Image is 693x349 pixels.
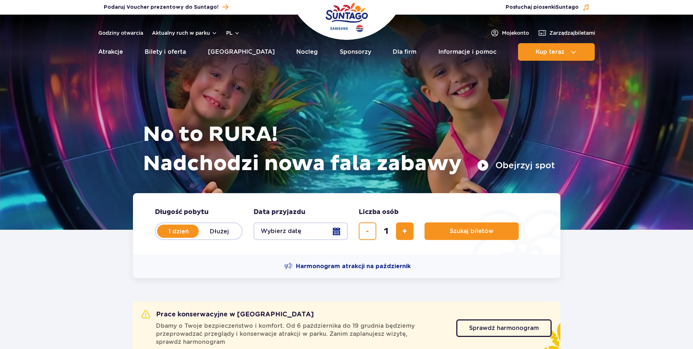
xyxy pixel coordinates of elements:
[133,193,560,255] form: Planowanie wizyty w Park of Poland
[98,43,123,61] a: Atrakcje
[145,43,186,61] a: Bilety i oferta
[226,29,240,37] button: pl
[340,43,371,61] a: Sponsorzy
[438,43,496,61] a: Informacje i pomoc
[98,29,143,37] a: Godziny otwarcia
[158,224,199,239] label: 1 dzień
[424,222,519,240] button: Szukaj biletów
[156,322,448,346] span: Dbamy o Twoje bezpieczeństwo i komfort. Od 6 października do 19 grudnia będziemy przeprowadzać pr...
[254,222,348,240] button: Wybierz datę
[477,160,555,171] button: Obejrzyj spot
[469,325,539,331] span: Sprawdź harmonogram
[518,43,595,61] button: Kup teraz
[450,228,494,234] span: Szukaj biletów
[549,29,595,37] span: Zarządzaj biletami
[456,319,552,337] a: Sprawdź harmonogram
[506,4,579,11] span: Posłuchaj piosenki
[359,222,376,240] button: usuń bilet
[538,29,595,37] a: Zarządzajbiletami
[143,120,555,179] h1: No to RURA! Nadchodzi nowa fala zabawy
[393,43,416,61] a: Dla firm
[296,262,411,270] span: Harmonogram atrakcji na październik
[556,5,579,10] span: Suntago
[490,29,529,37] a: Mojekonto
[155,208,209,217] span: Długość pobytu
[359,208,399,217] span: Liczba osób
[396,222,414,240] button: dodaj bilet
[506,4,590,11] button: Posłuchaj piosenkiSuntago
[502,29,529,37] span: Moje konto
[208,43,275,61] a: [GEOGRAPHIC_DATA]
[104,2,228,12] a: Podaruj Voucher prezentowy do Suntago!
[152,30,217,36] button: Aktualny ruch w parku
[377,222,395,240] input: liczba biletów
[199,224,240,239] label: Dłużej
[536,49,564,55] span: Kup teraz
[284,262,411,271] a: Harmonogram atrakcji na październik
[296,43,318,61] a: Nocleg
[141,310,314,319] h2: Prace konserwacyjne w [GEOGRAPHIC_DATA]
[254,208,305,217] span: Data przyjazdu
[104,4,218,11] span: Podaruj Voucher prezentowy do Suntago!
